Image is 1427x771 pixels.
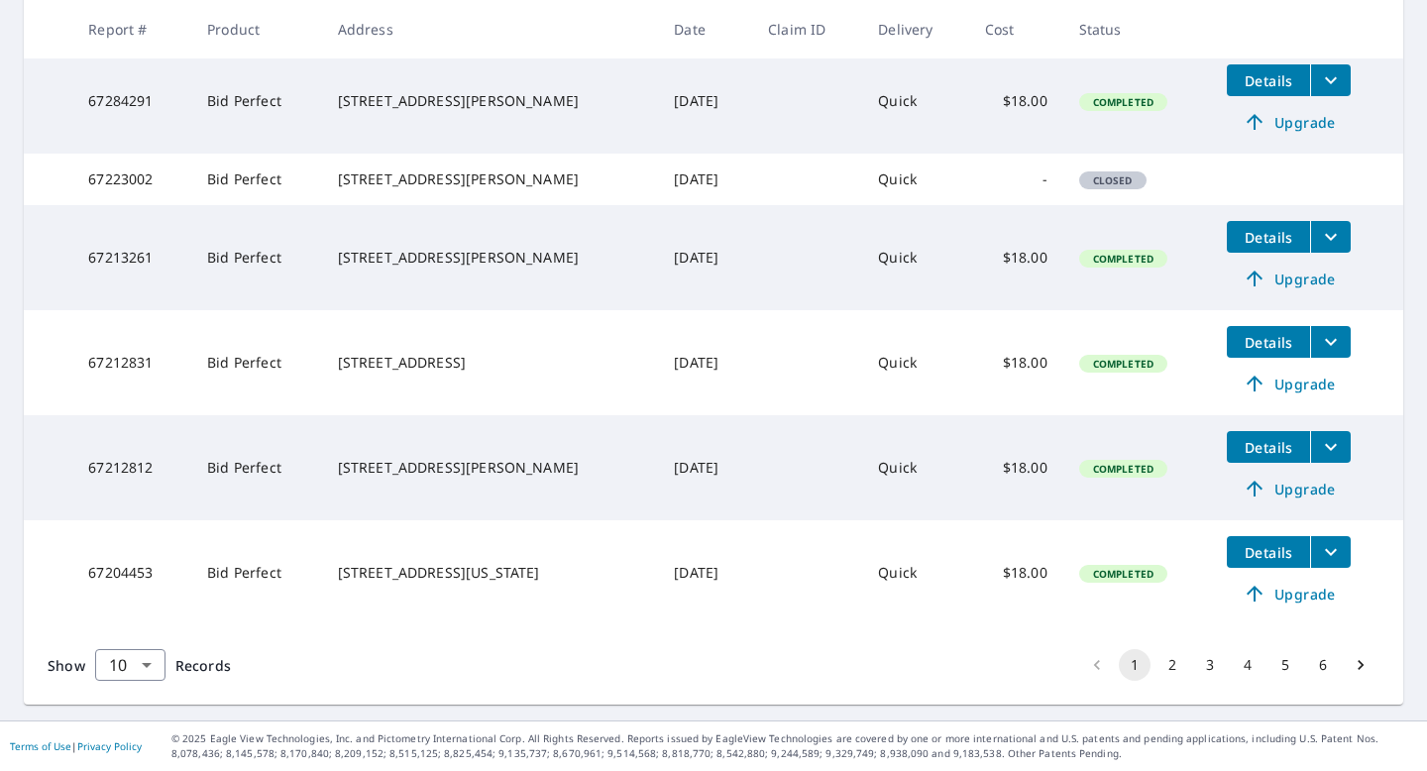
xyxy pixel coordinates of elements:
td: [DATE] [658,205,752,310]
a: Upgrade [1227,473,1351,504]
button: Go to page 4 [1232,649,1263,681]
button: page 1 [1119,649,1151,681]
td: Bid Perfect [191,415,322,520]
td: Quick [862,415,969,520]
span: Upgrade [1239,110,1339,134]
div: [STREET_ADDRESS][US_STATE] [338,563,643,583]
a: Upgrade [1227,368,1351,399]
button: detailsBtn-67213261 [1227,221,1310,253]
span: Upgrade [1239,372,1339,395]
div: [STREET_ADDRESS][PERSON_NAME] [338,458,643,478]
span: Details [1239,71,1298,90]
button: filesDropdownBtn-67284291 [1310,64,1351,96]
span: Completed [1081,357,1165,371]
div: [STREET_ADDRESS][PERSON_NAME] [338,248,643,268]
span: Show [48,656,85,675]
button: detailsBtn-67284291 [1227,64,1310,96]
td: Quick [862,205,969,310]
span: Completed [1081,95,1165,109]
td: 67204453 [72,520,191,625]
p: | [10,740,142,752]
td: [DATE] [658,49,752,154]
p: © 2025 Eagle View Technologies, Inc. and Pictometry International Corp. All Rights Reserved. Repo... [171,731,1417,761]
span: Upgrade [1239,267,1339,290]
div: [STREET_ADDRESS][PERSON_NAME] [338,169,643,189]
div: 10 [95,637,165,693]
button: detailsBtn-67212831 [1227,326,1310,358]
span: Upgrade [1239,477,1339,500]
div: Show 10 records [95,649,165,681]
td: [DATE] [658,520,752,625]
td: - [969,154,1063,205]
td: $18.00 [969,415,1063,520]
span: Completed [1081,462,1165,476]
button: filesDropdownBtn-67204453 [1310,536,1351,568]
a: Upgrade [1227,263,1351,294]
nav: pagination navigation [1078,649,1379,681]
td: Quick [862,310,969,415]
span: Details [1239,228,1298,247]
td: Quick [862,49,969,154]
span: Completed [1081,567,1165,581]
td: 67212831 [72,310,191,415]
td: 67212812 [72,415,191,520]
button: Go to page 2 [1156,649,1188,681]
span: Records [175,656,231,675]
button: detailsBtn-67212812 [1227,431,1310,463]
button: filesDropdownBtn-67212831 [1310,326,1351,358]
td: Bid Perfect [191,154,322,205]
span: Completed [1081,252,1165,266]
td: [DATE] [658,310,752,415]
button: Go to page 6 [1307,649,1339,681]
td: $18.00 [969,49,1063,154]
div: [STREET_ADDRESS][PERSON_NAME] [338,91,643,111]
td: Bid Perfect [191,520,322,625]
button: Go to next page [1345,649,1376,681]
td: [DATE] [658,415,752,520]
a: Terms of Use [10,739,71,753]
button: filesDropdownBtn-67212812 [1310,431,1351,463]
span: Details [1239,543,1298,562]
a: Upgrade [1227,106,1351,138]
span: Upgrade [1239,582,1339,606]
td: Quick [862,154,969,205]
td: $18.00 [969,205,1063,310]
button: Go to page 5 [1269,649,1301,681]
td: Bid Perfect [191,310,322,415]
button: detailsBtn-67204453 [1227,536,1310,568]
td: 67223002 [72,154,191,205]
td: 67213261 [72,205,191,310]
button: Go to page 3 [1194,649,1226,681]
td: Quick [862,520,969,625]
span: Details [1239,438,1298,457]
td: 67284291 [72,49,191,154]
td: $18.00 [969,310,1063,415]
td: [DATE] [658,154,752,205]
span: Closed [1081,173,1145,187]
span: Details [1239,333,1298,352]
div: [STREET_ADDRESS] [338,353,643,373]
td: Bid Perfect [191,49,322,154]
button: filesDropdownBtn-67213261 [1310,221,1351,253]
td: Bid Perfect [191,205,322,310]
td: $18.00 [969,520,1063,625]
a: Privacy Policy [77,739,142,753]
a: Upgrade [1227,578,1351,609]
